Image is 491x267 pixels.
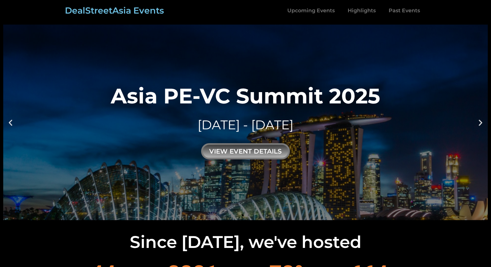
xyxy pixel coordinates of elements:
[6,118,15,126] div: Previous slide
[242,214,244,216] span: Go to slide 1
[281,3,341,18] a: Upcoming Events
[382,3,426,18] a: Past Events
[111,116,380,134] div: [DATE] - [DATE]
[201,143,290,159] div: view event details
[476,118,485,126] div: Next slide
[111,85,380,106] div: Asia PE-VC Summit 2025
[65,5,164,16] a: DealStreetAsia Events
[3,234,488,251] h2: Since [DATE], we've hosted
[341,3,382,18] a: Highlights
[3,25,488,220] a: Asia PE-VC Summit 2025[DATE] - [DATE]view event details
[248,214,250,216] span: Go to slide 2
